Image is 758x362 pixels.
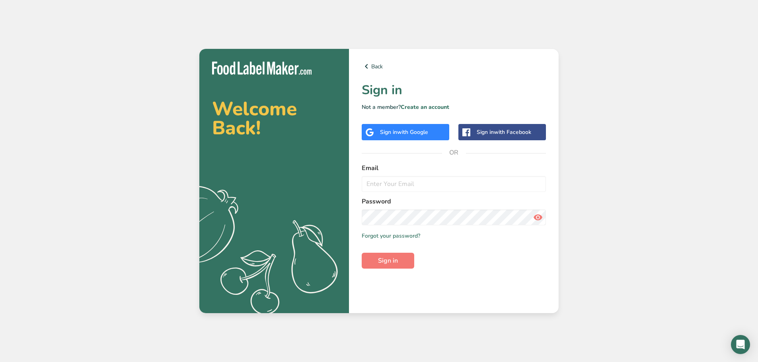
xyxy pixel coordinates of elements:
[401,103,449,111] a: Create an account
[362,81,546,100] h1: Sign in
[212,62,312,75] img: Food Label Maker
[731,335,750,354] div: Open Intercom Messenger
[362,103,546,111] p: Not a member?
[494,128,531,136] span: with Facebook
[362,62,546,71] a: Back
[362,253,414,269] button: Sign in
[362,232,420,240] a: Forgot your password?
[378,256,398,265] span: Sign in
[477,128,531,136] div: Sign in
[362,197,546,206] label: Password
[442,141,466,165] span: OR
[380,128,428,136] div: Sign in
[362,163,546,173] label: Email
[362,176,546,192] input: Enter Your Email
[212,99,336,137] h2: Welcome Back!
[397,128,428,136] span: with Google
